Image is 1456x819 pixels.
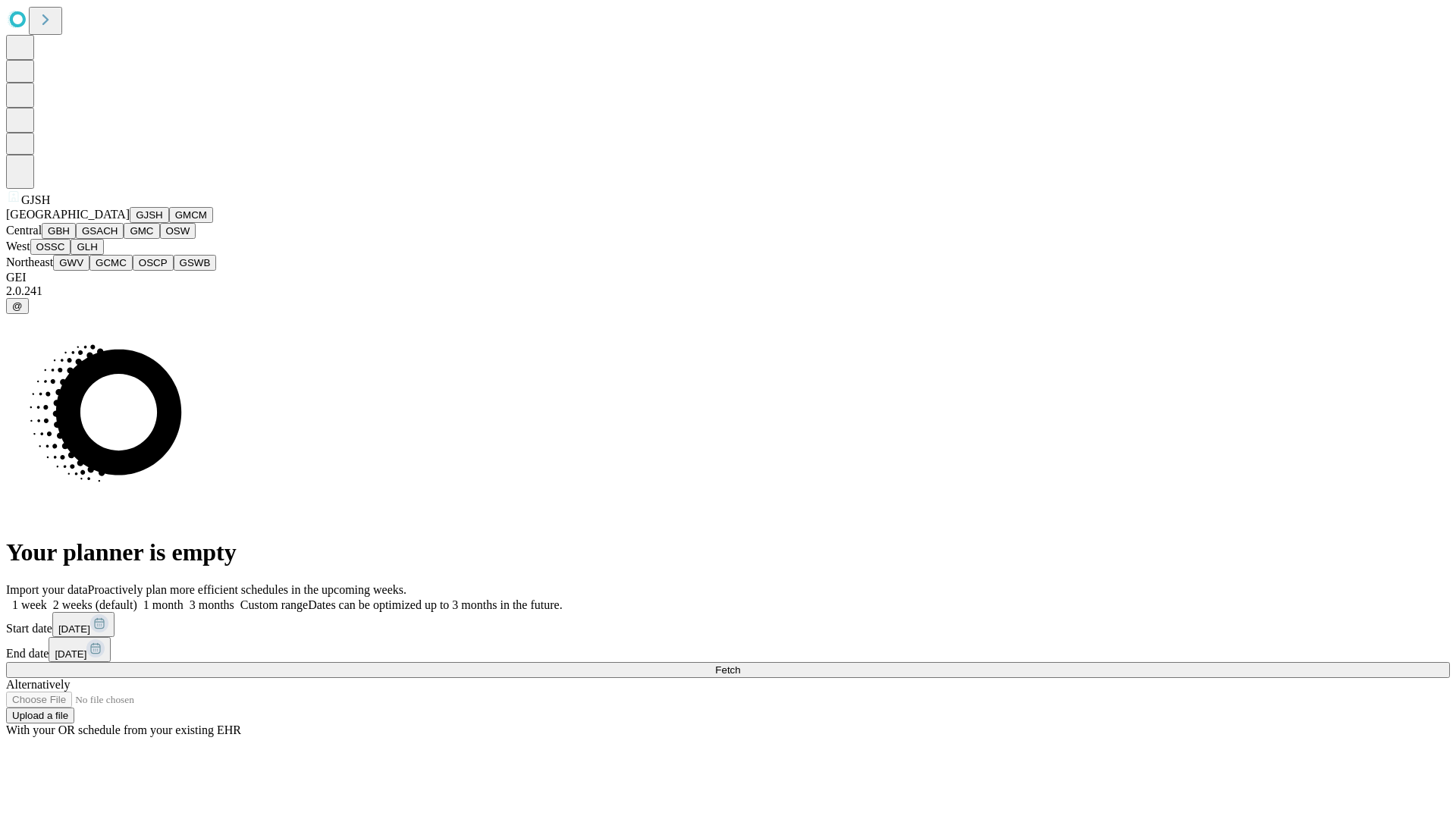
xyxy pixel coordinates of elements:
[12,598,47,611] span: 1 week
[76,223,124,239] button: GSACH
[58,623,90,635] span: [DATE]
[160,223,196,239] button: OSW
[42,223,76,239] button: GBH
[190,598,234,611] span: 3 months
[71,239,103,255] button: GLH
[55,648,86,660] span: [DATE]
[52,612,115,637] button: [DATE]
[6,240,30,253] span: West
[30,239,71,255] button: OSSC
[88,583,406,596] span: Proactively plan more efficient schedules in the upcoming weeks.
[174,255,217,271] button: GSWB
[12,300,23,312] span: @
[6,256,53,268] span: Northeast
[143,598,184,611] span: 1 month
[6,298,29,314] button: @
[6,637,1450,662] div: End date
[6,583,88,596] span: Import your data
[6,538,1450,566] h1: Your planner is empty
[133,255,174,271] button: OSCP
[6,284,1450,298] div: 2.0.241
[89,255,133,271] button: GCMC
[6,224,42,237] span: Central
[21,193,50,206] span: GJSH
[6,662,1450,678] button: Fetch
[6,708,74,723] button: Upload a file
[124,223,159,239] button: GMC
[6,723,241,736] span: With your OR schedule from your existing EHR
[308,598,562,611] span: Dates can be optimized up to 3 months in the future.
[53,255,89,271] button: GWV
[240,598,308,611] span: Custom range
[49,637,111,662] button: [DATE]
[130,207,169,223] button: GJSH
[715,664,740,676] span: Fetch
[6,208,130,221] span: [GEOGRAPHIC_DATA]
[6,678,70,691] span: Alternatively
[6,612,1450,637] div: Start date
[169,207,213,223] button: GMCM
[6,271,1450,284] div: GEI
[53,598,137,611] span: 2 weeks (default)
